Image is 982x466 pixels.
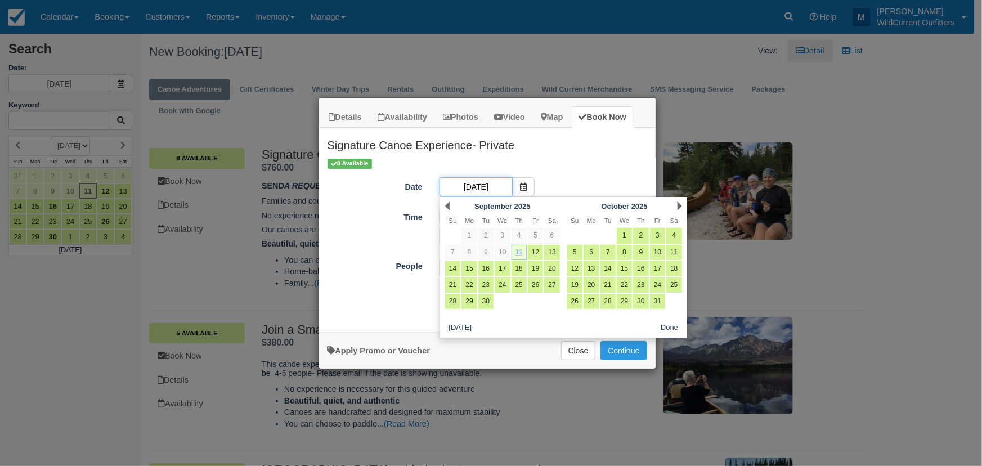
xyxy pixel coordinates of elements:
span: October [602,202,630,210]
a: 21 [445,277,460,293]
a: 11 [666,245,681,260]
a: Photos [436,106,486,128]
a: 7 [445,245,460,260]
a: 15 [461,261,477,276]
a: 22 [617,277,632,293]
a: 26 [528,277,543,293]
span: September [474,202,512,210]
a: 9 [633,245,648,260]
a: Map [533,106,571,128]
a: 13 [544,245,559,260]
a: 12 [567,261,582,276]
a: 10 [495,245,510,260]
a: 6 [544,228,559,243]
button: [DATE] [445,321,476,335]
span: Sunday [571,217,579,224]
a: 7 [600,245,616,260]
span: Wednesday [620,217,629,224]
span: 8 Available [328,159,372,168]
a: 9 [478,245,494,260]
a: 3 [650,228,665,243]
a: 28 [600,294,616,309]
a: Book Now [572,106,634,128]
a: 21 [600,277,616,293]
a: 18 [512,261,527,276]
a: 23 [633,277,648,293]
a: 14 [600,261,616,276]
a: 8 [461,245,477,260]
a: Details [322,106,369,128]
span: Thursday [637,217,645,224]
span: Monday [587,217,596,224]
span: 2025 [514,202,531,210]
span: Monday [465,217,474,224]
a: 20 [584,277,599,293]
label: People [319,257,431,272]
span: 2025 [631,202,648,210]
a: 17 [650,261,665,276]
button: Close [561,341,596,360]
span: Friday [532,217,539,224]
span: Wednesday [497,217,507,224]
a: 4 [512,228,527,243]
a: 10 [650,245,665,260]
a: 20 [544,261,559,276]
a: 6 [584,245,599,260]
label: Date [319,177,431,193]
a: 30 [478,294,494,309]
a: 2 [478,228,494,243]
a: 24 [650,277,665,293]
label: Time [319,208,431,223]
span: Friday [654,217,661,224]
span: Tuesday [604,217,612,224]
a: 28 [445,294,460,309]
a: 31 [650,294,665,309]
button: Done [656,321,683,335]
a: 25 [666,277,681,293]
a: 14 [445,261,460,276]
a: 29 [461,294,477,309]
a: 22 [461,277,477,293]
a: 1 [617,228,632,243]
a: 16 [478,261,494,276]
span: Tuesday [482,217,490,224]
a: 24 [495,277,510,293]
span: Sunday [449,217,457,224]
a: 3 [495,228,510,243]
a: 11 [512,245,527,260]
a: 12 [528,245,543,260]
a: Video [487,106,532,128]
span: Saturday [670,217,678,224]
a: 13 [584,261,599,276]
a: 8 [617,245,632,260]
a: 16 [633,261,648,276]
a: 23 [478,277,494,293]
span: Thursday [515,217,523,224]
a: 5 [567,245,582,260]
a: 1 [461,228,477,243]
h2: Signature Canoe Experience- Private [319,128,656,157]
a: 19 [567,277,582,293]
a: 30 [633,294,648,309]
a: 18 [666,261,681,276]
a: 19 [528,261,543,276]
a: 29 [617,294,632,309]
a: 27 [584,294,599,309]
a: Prev [445,201,450,210]
a: 17 [495,261,510,276]
div: : [319,313,656,327]
a: 25 [512,277,527,293]
a: Availability [370,106,434,128]
a: Apply Voucher [328,346,430,355]
a: 2 [633,228,648,243]
div: Item Modal [319,128,656,326]
button: Add to Booking [600,341,647,360]
a: 27 [544,277,559,293]
span: Saturday [548,217,556,224]
a: 4 [666,228,681,243]
a: 15 [617,261,632,276]
a: 5 [528,228,543,243]
a: Next [678,201,682,210]
a: 26 [567,294,582,309]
